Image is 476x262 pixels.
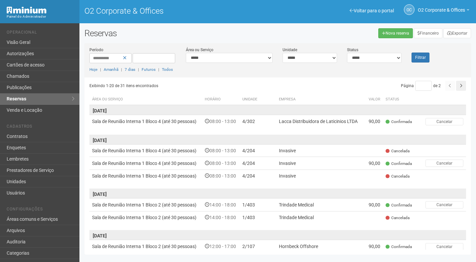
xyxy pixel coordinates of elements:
[363,94,383,105] th: Valor
[240,157,276,170] td: 4/204
[89,240,202,253] td: Sala de Reunião Interna 1 Bloco 2 (até 30 pessoas)
[240,144,276,157] td: 4/204
[162,67,173,72] a: Todos
[7,207,74,214] li: Configurações
[276,157,363,170] td: Invasive
[158,67,159,72] span: |
[425,160,463,167] button: Cancelar
[276,115,363,128] td: Lacca Distribuidora de Laticinios LTDA
[378,28,413,38] a: Nova reserva
[89,170,202,182] td: Sala de Reunião Interna 1 Bloco 4 (até 30 pessoas)
[89,115,202,128] td: Sala de Reunião Interna 1 Bloco 4 (até 30 pessoas)
[104,67,118,72] a: Amanhã
[386,174,410,179] span: Cancelada
[93,233,107,238] strong: [DATE]
[425,118,463,125] button: Cancelar
[89,198,202,211] td: Sala de Reunião Interna 1 Bloco 2 (até 30 pessoas)
[240,198,276,211] td: 1/403
[363,157,383,170] td: 90,00
[202,144,240,157] td: 08:00 - 13:00
[93,192,107,197] strong: [DATE]
[202,94,240,105] th: Horário
[7,30,74,37] li: Operacional
[386,161,412,167] span: Confirmada
[276,240,363,253] td: Hornbeck Offshore
[240,211,276,224] td: 1/403
[401,83,441,88] span: Página de 2
[386,244,412,250] span: Confirmada
[240,115,276,128] td: 4/302
[89,47,103,53] label: Período
[7,14,74,20] div: Painel do Administrador
[138,67,139,72] span: |
[363,115,383,128] td: 90,00
[418,1,465,13] span: O2 Corporate & Offices
[240,240,276,253] td: 2/107
[276,211,363,224] td: Trindade Medical
[121,67,122,72] span: |
[383,94,423,105] th: Status
[84,7,273,15] h1: O2 Corporate & Offices
[89,94,202,105] th: Área ou Serviço
[202,115,240,128] td: 08:00 - 13:00
[425,243,463,250] button: Cancelar
[202,157,240,170] td: 08:00 - 13:00
[84,28,273,38] h2: Reservas
[418,8,469,14] a: O2 Corporate & Offices
[363,240,383,253] td: 90,00
[240,94,276,105] th: Unidade
[276,170,363,182] td: Invasive
[186,47,213,53] label: Área ou Serviço
[7,7,47,14] img: Minium
[283,47,297,53] label: Unidade
[386,202,412,208] span: Confirmada
[89,67,97,72] a: Hoje
[443,28,471,38] button: Exportar
[350,8,394,13] a: Voltar para o portal
[7,124,74,131] li: Cadastros
[363,198,383,211] td: 90,00
[276,144,363,157] td: Invasive
[93,138,107,143] strong: [DATE]
[93,108,107,113] strong: [DATE]
[142,67,156,72] a: Futuros
[386,148,410,154] span: Cancelada
[414,28,442,38] a: Financeiro
[202,211,240,224] td: 14:00 - 18:00
[425,201,463,208] button: Cancelar
[100,67,101,72] span: |
[89,144,202,157] td: Sala de Reunião Interna 1 Bloco 4 (até 30 pessoas)
[404,4,415,15] a: OC
[89,157,202,170] td: Sala de Reunião Interna 1 Bloco 4 (até 30 pessoas)
[386,119,412,125] span: Confirmada
[89,81,278,91] div: Exibindo 1-20 de 31 itens encontrados
[202,198,240,211] td: 14:00 - 18:00
[125,67,135,72] a: 7 dias
[276,94,363,105] th: Empresa
[202,170,240,182] td: 08:00 - 13:00
[386,215,410,221] span: Cancelada
[412,53,429,63] button: Filtrar
[240,170,276,182] td: 4/204
[202,240,240,253] td: 12:00 - 17:00
[89,211,202,224] td: Sala de Reunião Interna 1 Bloco 2 (até 30 pessoas)
[276,198,363,211] td: Trindade Medical
[347,47,358,53] label: Status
